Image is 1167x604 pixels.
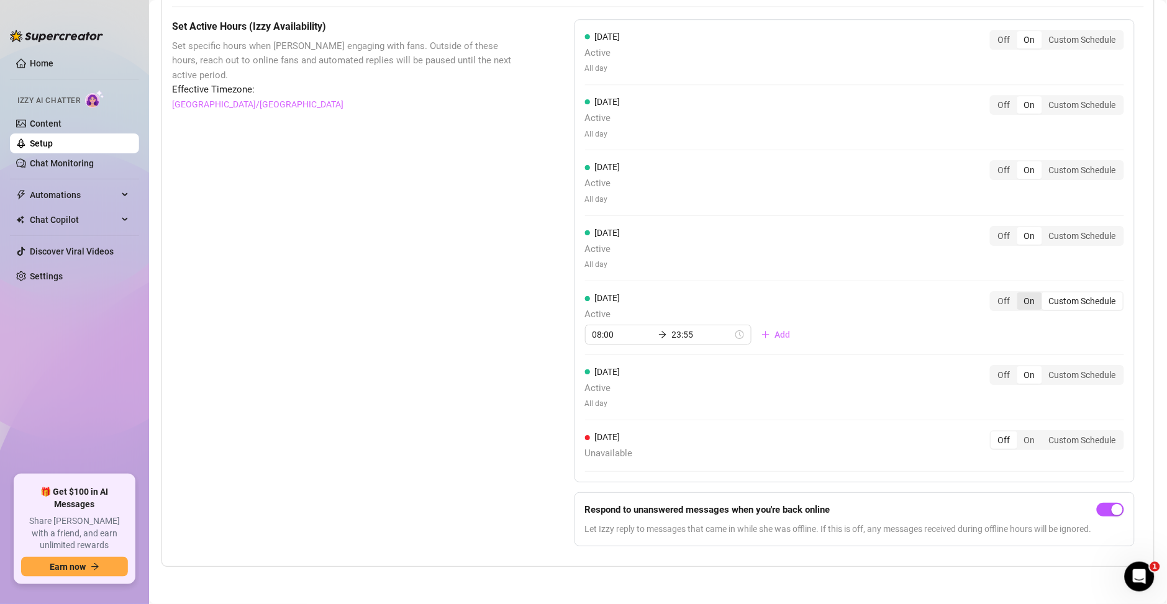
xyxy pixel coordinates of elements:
[990,365,1124,385] div: segmented control
[172,19,512,34] h5: Set Active Hours (Izzy Availability)
[595,97,620,107] span: [DATE]
[658,330,667,339] span: arrow-right
[1042,227,1123,245] div: Custom Schedule
[585,128,620,140] span: All day
[585,194,620,205] span: All day
[172,83,512,97] span: Effective Timezone:
[1042,31,1123,48] div: Custom Schedule
[585,398,620,410] span: All day
[991,366,1017,384] div: Off
[21,557,128,577] button: Earn nowarrow-right
[50,562,86,572] span: Earn now
[30,271,63,281] a: Settings
[1017,227,1042,245] div: On
[990,95,1124,115] div: segmented control
[30,246,114,256] a: Discover Viral Videos
[1150,562,1160,572] span: 1
[21,486,128,510] span: 🎁 Get $100 in AI Messages
[1042,96,1123,114] div: Custom Schedule
[990,226,1124,246] div: segmented control
[1017,366,1042,384] div: On
[17,95,80,107] span: Izzy AI Chatter
[1017,31,1042,48] div: On
[585,381,620,396] span: Active
[585,46,620,61] span: Active
[30,58,53,68] a: Home
[91,562,99,571] span: arrow-right
[172,97,343,111] a: [GEOGRAPHIC_DATA]/[GEOGRAPHIC_DATA]
[85,90,104,108] img: AI Chatter
[991,227,1017,245] div: Off
[1017,292,1042,310] div: On
[595,293,620,303] span: [DATE]
[30,158,94,168] a: Chat Monitoring
[775,330,791,340] span: Add
[990,30,1124,50] div: segmented control
[595,432,620,442] span: [DATE]
[10,30,103,42] img: logo-BBDzfeDw.svg
[585,176,620,191] span: Active
[672,328,733,341] input: End time
[30,185,118,205] span: Automations
[595,32,620,42] span: [DATE]
[585,504,830,515] strong: Respond to unanswered messages when you're back online
[990,291,1124,311] div: segmented control
[1042,161,1123,179] div: Custom Schedule
[990,160,1124,180] div: segmented control
[990,430,1124,450] div: segmented control
[1042,292,1123,310] div: Custom Schedule
[991,161,1017,179] div: Off
[30,210,118,230] span: Chat Copilot
[1017,161,1042,179] div: On
[593,328,653,341] input: Start time
[30,119,61,128] a: Content
[752,325,801,345] button: Add
[595,162,620,172] span: [DATE]
[585,63,620,74] span: All day
[585,446,633,461] span: Unavailable
[585,522,1092,536] span: Let Izzy reply to messages that came in while she was offline. If this is off, any messages recei...
[1042,366,1123,384] div: Custom Schedule
[761,330,770,339] span: plus
[991,292,1017,310] div: Off
[30,138,53,148] a: Setup
[595,228,620,238] span: [DATE]
[21,515,128,552] span: Share [PERSON_NAME] with a friend, and earn unlimited rewards
[991,31,1017,48] div: Off
[585,111,620,126] span: Active
[585,259,620,271] span: All day
[16,190,26,200] span: thunderbolt
[172,39,512,83] span: Set specific hours when [PERSON_NAME] engaging with fans. Outside of these hours, reach out to on...
[595,367,620,377] span: [DATE]
[585,242,620,257] span: Active
[1042,431,1123,449] div: Custom Schedule
[1017,96,1042,114] div: On
[991,431,1017,449] div: Off
[1017,431,1042,449] div: On
[16,215,24,224] img: Chat Copilot
[585,307,801,322] span: Active
[1125,562,1155,592] iframe: Intercom live chat
[991,96,1017,114] div: Off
